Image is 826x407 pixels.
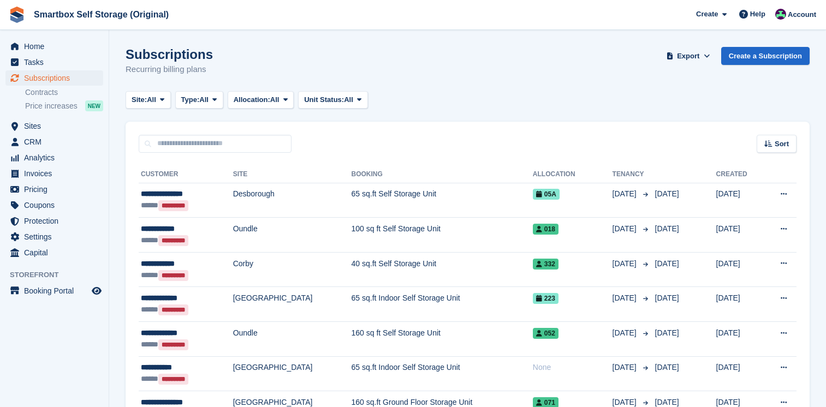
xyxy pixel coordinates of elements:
span: Sites [24,118,90,134]
span: [DATE] [655,189,679,198]
div: None [533,362,613,373]
a: Create a Subscription [721,47,810,65]
a: Price increases NEW [25,100,103,112]
img: stora-icon-8386f47178a22dfd0bd8f6a31ec36ba5ce8667c1dd55bd0f319d3a0aa187defe.svg [9,7,25,23]
td: 65 sq.ft Self Storage Unit [352,183,533,218]
a: menu [5,229,103,244]
th: Site [233,166,352,183]
span: 05A [533,189,560,200]
th: Allocation [533,166,613,183]
a: Smartbox Self Storage (Original) [29,5,173,23]
div: NEW [85,100,103,111]
a: Contracts [25,87,103,98]
span: [DATE] [613,258,639,270]
button: Site: All [126,91,171,109]
td: 65 sq.ft Indoor Self Storage Unit [352,356,533,391]
a: menu [5,150,103,165]
button: Export [664,47,712,65]
td: [DATE] [716,322,763,357]
span: Analytics [24,150,90,165]
td: [GEOGRAPHIC_DATA] [233,356,352,391]
span: 223 [533,293,558,304]
a: menu [5,118,103,134]
span: Booking Portal [24,283,90,298]
span: [DATE] [655,259,679,268]
span: Protection [24,213,90,229]
td: [DATE] [716,287,763,322]
th: Tenancy [613,166,651,183]
span: All [199,94,209,105]
span: [DATE] [613,188,639,200]
span: All [344,94,353,105]
td: 40 sq.ft Self Storage Unit [352,252,533,287]
td: 65 sq.ft Indoor Self Storage Unit [352,287,533,322]
span: 052 [533,328,558,339]
span: Storefront [10,270,109,280]
th: Created [716,166,763,183]
span: Create [696,9,718,20]
span: Help [750,9,765,20]
span: Capital [24,245,90,260]
span: 332 [533,259,558,270]
td: [GEOGRAPHIC_DATA] [233,287,352,322]
td: [DATE] [716,183,763,218]
span: [DATE] [655,328,679,337]
td: Oundle [233,218,352,253]
span: 018 [533,224,558,235]
span: [DATE] [613,223,639,235]
span: CRM [24,134,90,149]
span: Home [24,39,90,54]
button: Unit Status: All [298,91,367,109]
span: [DATE] [655,224,679,233]
span: [DATE] [613,362,639,373]
span: Type: [181,94,200,105]
span: Price increases [25,101,78,111]
td: 160 sq ft Self Storage Unit [352,322,533,357]
a: menu [5,197,103,213]
td: Desborough [233,183,352,218]
th: Booking [352,166,533,183]
button: Allocation: All [228,91,294,109]
a: menu [5,134,103,149]
td: Oundle [233,322,352,357]
a: menu [5,283,103,298]
td: 100 sq ft Self Storage Unit [352,218,533,253]
span: Unit Status: [304,94,344,105]
span: Subscriptions [24,70,90,86]
a: menu [5,55,103,70]
span: Account [788,9,816,20]
button: Type: All [175,91,223,109]
h1: Subscriptions [126,47,213,62]
td: [DATE] [716,218,763,253]
td: [DATE] [716,252,763,287]
span: Pricing [24,182,90,197]
span: [DATE] [613,292,639,304]
span: [DATE] [655,398,679,406]
th: Customer [139,166,233,183]
a: menu [5,70,103,86]
span: Settings [24,229,90,244]
span: All [147,94,156,105]
td: Corby [233,252,352,287]
span: Allocation: [234,94,270,105]
span: Coupons [24,197,90,213]
span: Site: [132,94,147,105]
a: Preview store [90,284,103,297]
span: Sort [775,139,789,149]
span: [DATE] [655,363,679,372]
a: menu [5,245,103,260]
span: [DATE] [613,327,639,339]
a: menu [5,39,103,54]
span: Export [677,51,699,62]
a: menu [5,166,103,181]
span: [DATE] [655,294,679,302]
span: Tasks [24,55,90,70]
td: [DATE] [716,356,763,391]
img: Alex Selenitsas [775,9,786,20]
a: menu [5,182,103,197]
span: Invoices [24,166,90,181]
a: menu [5,213,103,229]
p: Recurring billing plans [126,63,213,76]
span: All [270,94,280,105]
